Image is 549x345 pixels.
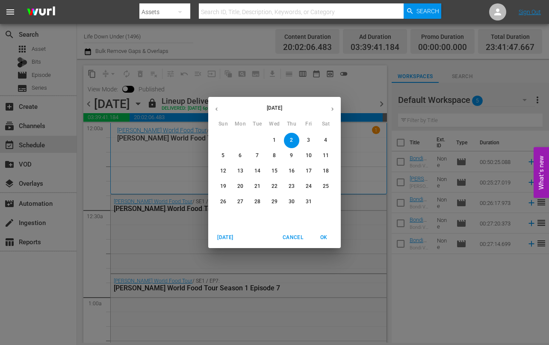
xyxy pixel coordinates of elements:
[323,167,329,175] p: 18
[301,133,316,148] button: 3
[267,148,282,164] button: 8
[318,148,334,164] button: 11
[215,148,231,164] button: 5
[237,167,243,175] p: 13
[267,179,282,194] button: 22
[220,167,226,175] p: 12
[254,198,260,205] p: 28
[233,148,248,164] button: 6
[318,179,334,194] button: 25
[307,137,310,144] p: 3
[310,231,337,245] button: OK
[221,152,224,159] p: 5
[323,183,329,190] p: 25
[284,164,299,179] button: 16
[318,133,334,148] button: 4
[267,164,282,179] button: 15
[284,133,299,148] button: 2
[21,2,62,22] img: ans4CAIJ8jUAAAAAAAAAAAAAAAAAAAAAAAAgQb4GAAAAAAAAAAAAAAAAAAAAAAAAJMjXAAAAAAAAAAAAAAAAAAAAAAAAgAT5G...
[212,231,239,245] button: [DATE]
[220,183,226,190] p: 19
[534,147,549,198] button: Open Feedback Widget
[306,183,312,190] p: 24
[272,167,277,175] p: 15
[283,233,303,242] span: Cancel
[250,179,265,194] button: 21
[273,137,276,144] p: 1
[289,183,295,190] p: 23
[215,164,231,179] button: 12
[254,183,260,190] p: 21
[267,194,282,210] button: 29
[273,152,276,159] p: 8
[215,179,231,194] button: 19
[267,120,282,129] span: Wed
[5,7,15,17] span: menu
[220,198,226,205] p: 26
[272,198,277,205] p: 29
[225,104,324,112] p: [DATE]
[233,120,248,129] span: Mon
[318,164,334,179] button: 18
[237,198,243,205] p: 27
[306,167,312,175] p: 17
[250,194,265,210] button: 28
[323,152,329,159] p: 11
[284,120,299,129] span: Thu
[301,148,316,164] button: 10
[215,120,231,129] span: Sun
[267,133,282,148] button: 1
[519,9,541,15] a: Sign Out
[250,148,265,164] button: 7
[301,179,316,194] button: 24
[250,120,265,129] span: Tue
[215,233,236,242] span: [DATE]
[279,231,307,245] button: Cancel
[237,183,243,190] p: 20
[289,167,295,175] p: 16
[233,164,248,179] button: 13
[290,152,293,159] p: 9
[301,194,316,210] button: 31
[306,198,312,205] p: 31
[306,152,312,159] p: 10
[284,148,299,164] button: 9
[239,152,242,159] p: 6
[233,194,248,210] button: 27
[313,233,334,242] span: OK
[272,183,277,190] p: 22
[301,164,316,179] button: 17
[416,3,439,19] span: Search
[250,164,265,179] button: 14
[256,152,259,159] p: 7
[290,137,293,144] p: 2
[215,194,231,210] button: 26
[233,179,248,194] button: 20
[284,194,299,210] button: 30
[318,120,334,129] span: Sat
[301,120,316,129] span: Fri
[289,198,295,205] p: 30
[254,167,260,175] p: 14
[284,179,299,194] button: 23
[324,137,327,144] p: 4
